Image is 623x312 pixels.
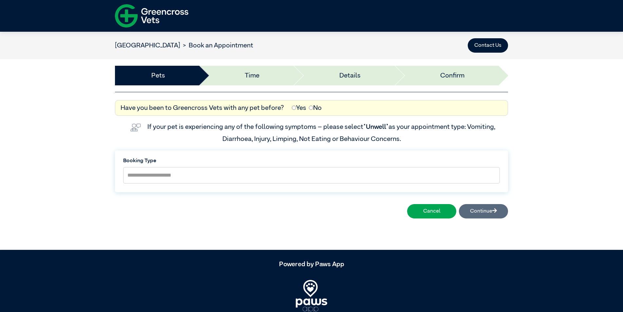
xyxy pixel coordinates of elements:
button: Contact Us [468,38,508,53]
span: “Unwell” [363,124,388,130]
label: Yes [292,103,306,113]
input: Yes [292,106,296,110]
label: No [309,103,322,113]
h5: Powered by Paws App [115,260,508,268]
nav: breadcrumb [115,41,253,50]
label: If your pet is experiencing any of the following symptoms – please select as your appointment typ... [147,124,497,142]
label: Booking Type [123,157,500,165]
a: [GEOGRAPHIC_DATA] [115,42,180,49]
input: No [309,106,313,110]
button: Cancel [407,204,456,218]
li: Book an Appointment [180,41,253,50]
img: f-logo [115,2,188,30]
img: vet [128,121,143,134]
a: Pets [151,71,165,80]
label: Have you been to Greencross Vets with any pet before? [121,103,284,113]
